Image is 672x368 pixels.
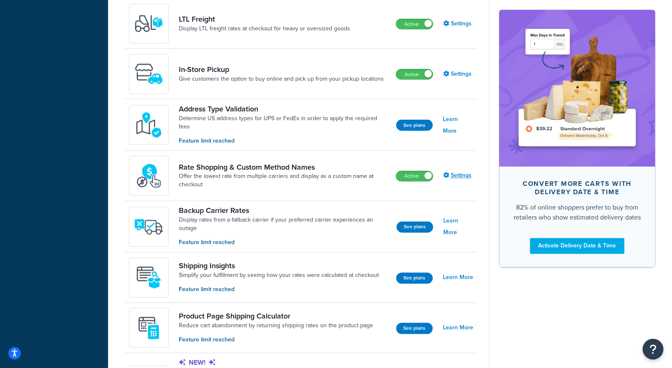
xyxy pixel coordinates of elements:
button: See plans [396,323,433,334]
a: Shipping Insights [179,262,379,271]
div: 82% of online shoppers prefer to buy from retailers who show estimated delivery dates [513,203,642,222]
a: Rate Shopping & Custom Method Names [179,163,389,172]
a: Learn More [443,215,473,239]
label: Active [396,69,433,79]
button: See plans [396,273,433,284]
a: Product Page Shipping Calculator [179,312,373,321]
img: wfgcfpwTIucLEAAAAASUVORK5CYII= [134,59,163,89]
a: Give customers the option to buy online and pick up from your pickup locations [179,75,384,83]
img: Acw9rhKYsOEjAAAAAElFTkSuQmCC [134,263,163,292]
label: Active [396,171,433,181]
a: Backup Carrier Rates [179,206,390,215]
img: +D8d0cXZM7VpdAAAAAElFTkSuQmCC [134,314,163,343]
a: LTL Freight [179,15,350,24]
p: Feature limit reached [179,336,373,345]
p: Feature limit reached [179,136,390,146]
p: New! [179,358,390,368]
a: Determine US address types for UPS or FedEx in order to apply the required fees [179,114,390,131]
button: See plans [396,120,433,131]
a: Simplify your fulfillment by seeing how your rates were calculated at checkout [179,272,379,280]
button: Open Resource Center [643,339,664,360]
a: Display LTL freight rates at checkout for heavy or oversized goods [179,25,350,33]
img: icon-duo-feat-backup-carrier-4420b188.png [134,212,163,242]
label: Active [396,19,433,29]
img: kIG8fy0lQAAAABJRU5ErkJggg== [134,111,163,140]
a: Learn More [443,322,473,334]
a: Learn More [443,114,473,137]
a: Display rates from a fallback carrier if your preferred carrier experiences an outage [179,216,390,233]
button: See plans [397,222,433,233]
div: Convert more carts with delivery date & time [513,180,642,196]
a: Address Type Validation [179,104,390,114]
a: Learn More [443,272,473,284]
a: In-Store Pickup [179,65,384,74]
a: Settings [443,18,473,30]
img: icon-duo-feat-rate-shopping-ecdd8bed.png [134,161,163,190]
a: Reduce cart abandonment by returning shipping rates on the product page [179,322,373,330]
a: Activate Delivery Date & Time [530,238,625,254]
p: Feature limit reached [179,238,390,247]
img: feature-image-ddt-36eae7f7280da8017bfb280eaccd9c446f90b1fe08728e4019434db127062ab4.png [512,22,643,154]
a: Settings [443,170,473,182]
a: Settings [443,68,473,80]
a: Offer the lowest rate from multiple carriers and display as a custom name at checkout [179,173,389,189]
p: Feature limit reached [179,285,379,294]
img: y79ZsPf0fXUFUhFXDzUgf+ktZg5F2+ohG75+v3d2s1D9TjoU8PiyCIluIjV41seZevKCRuEjTPPOKHJsQcmKCXGdfprl3L4q7... [134,9,163,38]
